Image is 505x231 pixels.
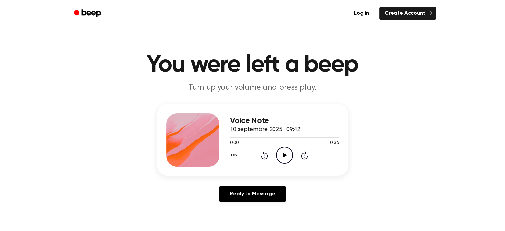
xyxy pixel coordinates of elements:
a: Beep [69,7,107,20]
a: Create Account [379,7,436,20]
h1: You were left a beep [83,53,423,77]
span: 0:36 [330,140,339,147]
p: Turn up your volume and press play. [125,82,380,93]
a: Log in [347,6,376,21]
h3: Voice Note [230,116,339,125]
a: Reply to Message [219,186,286,202]
button: 1.0x [230,150,240,161]
span: 0:00 [230,140,239,147]
span: 10 septembre 2025 · 09:42 [230,127,300,133]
